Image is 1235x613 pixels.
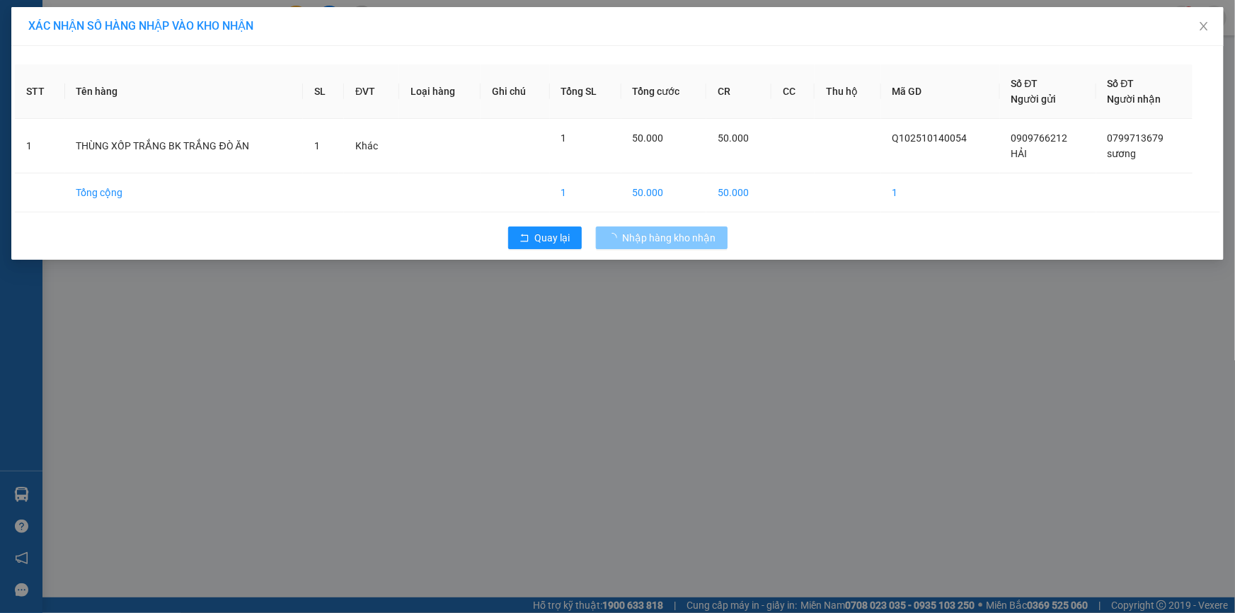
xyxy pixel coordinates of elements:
[28,19,253,33] span: XÁC NHẬN SỐ HÀNG NHẬP VÀO KHO NHẬN
[1108,93,1161,105] span: Người nhận
[706,64,771,119] th: CR
[303,64,344,119] th: SL
[1184,7,1224,47] button: Close
[881,173,1000,212] td: 1
[1108,78,1135,89] span: Số ĐT
[508,227,582,249] button: rollbackQuay lại
[623,230,716,246] span: Nhập hàng kho nhận
[718,132,749,144] span: 50.000
[1011,148,1028,159] span: HẢI
[314,140,320,151] span: 1
[550,173,621,212] td: 1
[596,227,728,249] button: Nhập hàng kho nhận
[706,173,771,212] td: 50.000
[771,64,815,119] th: CC
[607,233,623,243] span: loading
[535,230,570,246] span: Quay lại
[15,119,65,173] td: 1
[815,64,881,119] th: Thu hộ
[561,132,567,144] span: 1
[481,64,549,119] th: Ghi chú
[633,132,664,144] span: 50.000
[344,64,399,119] th: ĐVT
[892,132,967,144] span: Q102510140054
[65,64,303,119] th: Tên hàng
[1011,93,1057,105] span: Người gửi
[65,119,303,173] td: THÙNG XỐP TRẮNG BK TRẮNG ĐÒ ĂN
[344,119,399,173] td: Khác
[519,233,529,244] span: rollback
[399,64,481,119] th: Loại hàng
[1108,148,1137,159] span: sương
[15,64,65,119] th: STT
[550,64,621,119] th: Tổng SL
[65,173,303,212] td: Tổng cộng
[881,64,1000,119] th: Mã GD
[1198,21,1210,32] span: close
[1011,78,1038,89] span: Số ĐT
[621,64,706,119] th: Tổng cước
[621,173,706,212] td: 50.000
[1011,132,1068,144] span: 0909766212
[1108,132,1164,144] span: 0799713679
